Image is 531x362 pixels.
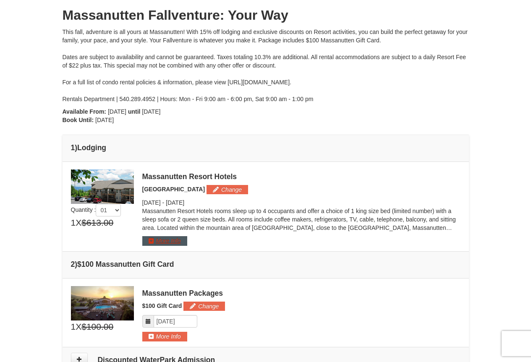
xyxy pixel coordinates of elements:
span: 1 [71,320,76,333]
span: [DATE] [108,108,126,115]
span: $613.00 [81,216,113,229]
button: More Info [142,332,187,341]
span: Quantity : [71,206,121,213]
span: ) [75,143,77,152]
strong: Book Until: [63,117,94,123]
span: $100 Gift Card [142,302,182,309]
span: X [76,320,81,333]
button: Change [183,302,225,311]
img: 19219026-1-e3b4ac8e.jpg [71,169,134,204]
span: - [162,199,164,206]
div: This fall, adventure is all yours at Massanutten! With 15% off lodging and exclusive discounts on... [63,28,469,103]
span: [DATE] [95,117,114,123]
span: [DATE] [166,199,184,206]
span: X [76,216,81,229]
strong: Available From: [63,108,107,115]
h4: 1 Lodging [71,143,460,152]
span: [GEOGRAPHIC_DATA] [142,186,205,193]
span: $100.00 [81,320,113,333]
span: ) [75,260,77,268]
p: Massanutten Resort Hotels rooms sleep up to 4 occupants and offer a choice of 1 king size bed (li... [142,207,460,232]
h4: 2 $100 Massanutten Gift Card [71,260,460,268]
span: [DATE] [142,199,161,206]
h1: Massanutten Fallventure: Your Way [63,7,469,23]
span: 1 [71,216,76,229]
img: 6619879-1.jpg [71,286,134,320]
span: [DATE] [142,108,160,115]
div: Massanutten Resort Hotels [142,172,460,181]
button: Change [207,185,248,194]
button: More Info [142,236,187,245]
div: Massanutten Packages [142,289,460,297]
strong: until [128,108,141,115]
